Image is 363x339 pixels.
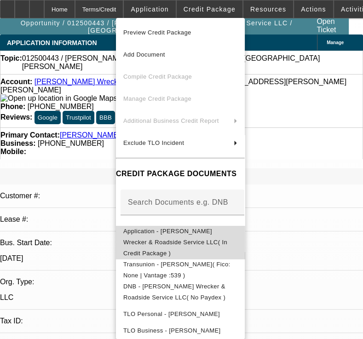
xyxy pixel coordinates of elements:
span: Add Document [123,51,165,58]
button: Transunion - Gaeta, Gabriel( Fico: None | Vantage :539 ) [116,259,245,281]
span: DNB - [PERSON_NAME] Wrecker & Roadside Service LLC( No Paydex ) [123,283,225,301]
span: Application - [PERSON_NAME] Wrecker & Roadside Service LLC( In Credit Package ) [123,228,227,257]
mat-label: Search Documents e.g. DNB [128,198,228,206]
span: Preview Credit Package [123,29,191,36]
button: Application - Gaeta Wrecker & Roadside Service LLC( In Credit Package ) [116,226,245,259]
span: Exclude TLO Incident [123,139,184,146]
span: Transunion - [PERSON_NAME]( Fico: None | Vantage :539 ) [123,261,230,279]
h4: CREDIT PACKAGE DOCUMENTS [116,168,245,179]
button: TLO Personal - Gaeta, Gabriel [116,303,245,325]
button: DNB - Gaeta Wrecker & Roadside Service LLC( No Paydex ) [116,281,245,303]
span: TLO Personal - [PERSON_NAME] [123,310,220,317]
